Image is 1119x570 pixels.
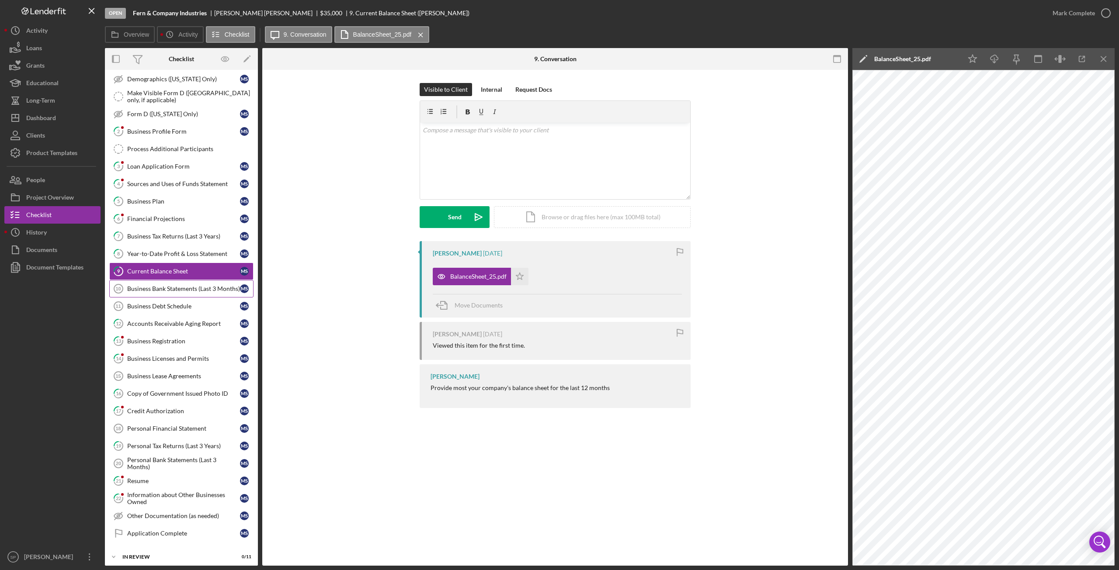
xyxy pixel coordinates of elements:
div: M S [240,284,249,293]
label: Checklist [225,31,250,38]
div: 9. Current Balance Sheet ([PERSON_NAME]) [349,10,469,17]
div: Visible to Client [424,83,468,96]
label: BalanceSheet_25.pdf [353,31,412,38]
div: Documents [26,241,57,261]
tspan: 2 [117,128,120,134]
div: Make Visible Form D ([GEOGRAPHIC_DATA] only, if applicable) [127,90,253,104]
div: Viewed this item for the first time. [433,342,525,349]
a: Application CompleteMS [109,525,254,542]
a: Grants [4,57,101,74]
div: M S [240,249,249,258]
a: 13Business RegistrationMS [109,332,254,350]
a: Loans [4,39,101,57]
label: Overview [124,31,149,38]
div: 9. Conversation [534,55,577,62]
button: Project Overview [4,189,101,206]
button: Checklist [206,26,255,43]
a: 22Information about Other Businesses OwnedMS [109,490,254,507]
div: Business Bank Statements (Last 3 Months) [127,285,240,292]
div: Dashboard [26,109,56,129]
div: BalanceSheet_25.pdf [874,55,931,62]
label: 9. Conversation [284,31,327,38]
div: Demographics ([US_STATE] Only) [127,76,240,83]
div: [PERSON_NAME] [433,250,482,257]
a: Make Visible Form D ([GEOGRAPHIC_DATA] only, if applicable) [109,88,254,105]
div: 0 / 11 [236,554,251,560]
div: Clients [26,127,45,146]
tspan: 4 [117,181,120,187]
div: M S [240,180,249,188]
div: BalanceSheet_25.pdf [450,273,507,280]
a: 12Accounts Receivable Aging ReportMS [109,315,254,332]
div: M S [240,232,249,241]
div: Send [448,206,462,228]
div: People [26,171,45,191]
div: Mark Complete [1053,4,1095,22]
div: M S [240,337,249,345]
a: 8Year-to-Date Profit & Loss StatementMS [109,245,254,263]
div: Resume [127,477,240,484]
tspan: 16 [116,390,122,396]
div: M S [240,407,249,415]
div: Process Additional Participants [127,145,253,152]
a: 2Business Profile FormMS [109,123,254,140]
button: Clients [4,127,101,144]
div: Current Balance Sheet [127,268,240,275]
button: Overview [105,26,155,43]
a: 16Copy of Government Issued Photo IDMS [109,385,254,402]
tspan: 3 [117,163,120,169]
a: 4Sources and Uses of Funds StatementMS [109,175,254,193]
div: M S [240,75,249,83]
a: Form D ([US_STATE] Only)MS [109,105,254,123]
a: Demographics ([US_STATE] Only)MS [109,70,254,88]
tspan: 11 [115,304,121,309]
div: Business Licenses and Permits [127,355,240,362]
span: $35,000 [320,9,342,17]
div: M S [240,372,249,380]
div: Loans [26,39,42,59]
div: M S [240,354,249,363]
div: [PERSON_NAME] [433,331,482,338]
a: Long-Term [4,92,101,109]
div: Application Complete [127,530,240,537]
div: Sources and Uses of Funds Statement [127,180,240,187]
a: 20Personal Bank Statements (Last 3 Months)MS [109,455,254,472]
div: Accounts Receivable Aging Report [127,320,240,327]
a: 5Business PlanMS [109,193,254,210]
div: M S [240,477,249,485]
a: Product Templates [4,144,101,162]
button: 9. Conversation [265,26,332,43]
button: Visible to Client [420,83,472,96]
div: M S [240,529,249,538]
a: 15Business Lease AgreementsMS [109,367,254,385]
div: Provide most your company's balance sheet for the last 12 months [431,384,610,391]
a: 3Loan Application FormMS [109,158,254,175]
div: [PERSON_NAME] [431,373,480,380]
a: 11Business Debt ScheduleMS [109,297,254,315]
div: Document Templates [26,259,83,278]
div: Open [105,8,126,19]
div: Open Intercom Messenger [1089,532,1110,553]
tspan: 7 [117,233,120,239]
div: In Review [122,554,229,560]
div: Project Overview [26,189,74,208]
tspan: 10 [115,286,121,291]
tspan: 22 [116,495,121,501]
a: 6Financial ProjectionsMS [109,210,254,228]
div: Information about Other Businesses Owned [127,491,240,505]
div: M S [240,110,249,118]
div: Checklist [26,206,52,226]
button: Checklist [4,206,101,224]
tspan: 20 [116,461,121,466]
button: Educational [4,74,101,92]
a: Other Documentation (as needed)MS [109,507,254,525]
b: Fern & Company Industries [133,10,207,17]
div: Personal Bank Statements (Last 3 Months) [127,456,240,470]
div: Business Tax Returns (Last 3 Years) [127,233,240,240]
div: [PERSON_NAME] [PERSON_NAME] [214,10,320,17]
button: Move Documents [433,294,511,316]
a: 9Current Balance SheetMS [109,263,254,280]
div: M S [240,302,249,311]
div: History [26,224,47,243]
